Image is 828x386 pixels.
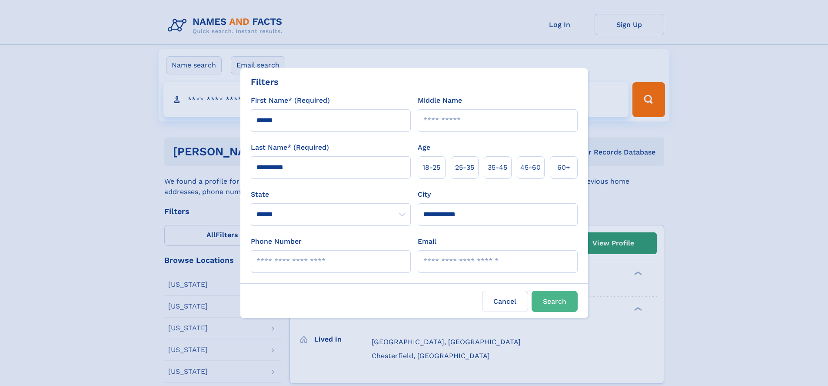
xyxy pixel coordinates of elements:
[418,189,431,200] label: City
[482,291,528,312] label: Cancel
[418,236,436,247] label: Email
[488,162,507,173] span: 35‑45
[557,162,570,173] span: 60+
[418,142,430,153] label: Age
[251,75,279,88] div: Filters
[532,291,578,312] button: Search
[418,95,462,106] label: Middle Name
[251,95,330,106] label: First Name* (Required)
[251,236,302,247] label: Phone Number
[251,189,411,200] label: State
[422,162,440,173] span: 18‑25
[520,162,541,173] span: 45‑60
[455,162,474,173] span: 25‑35
[251,142,329,153] label: Last Name* (Required)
